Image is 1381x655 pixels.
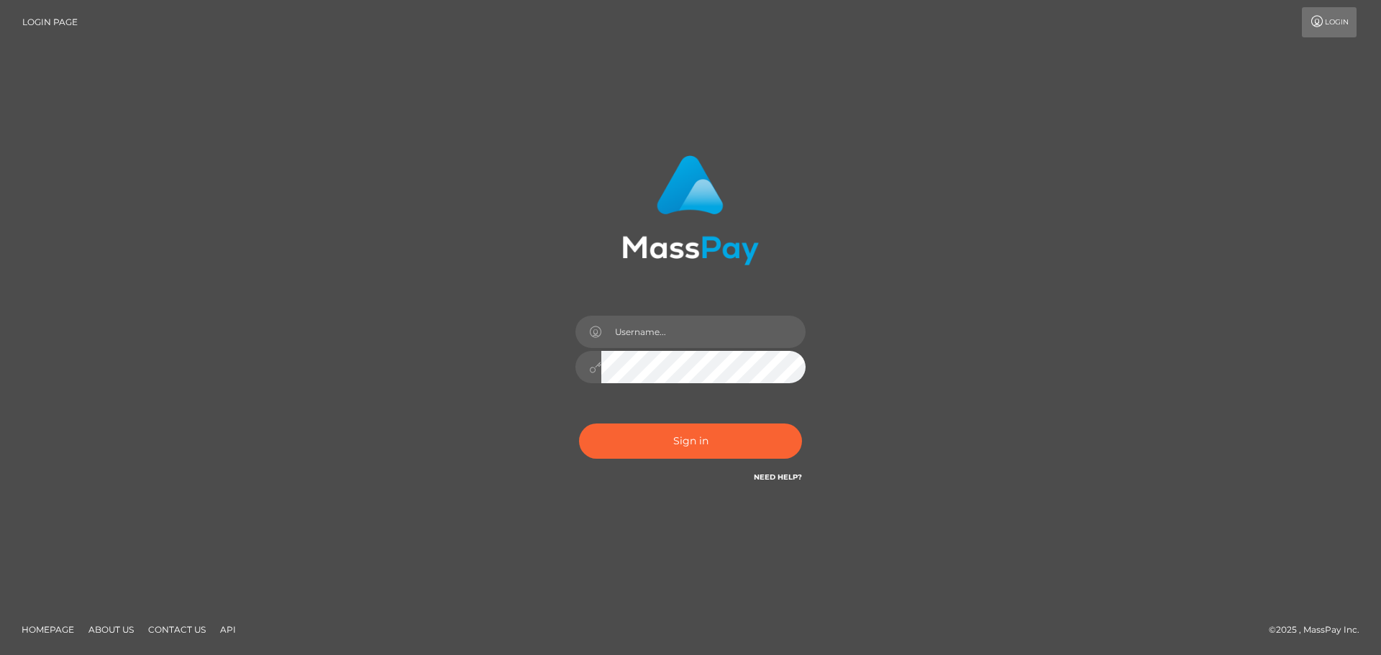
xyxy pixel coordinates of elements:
a: Login [1302,7,1357,37]
input: Username... [601,316,806,348]
a: Need Help? [754,472,802,482]
button: Sign in [579,423,802,459]
a: About Us [83,618,140,641]
a: API [214,618,242,641]
a: Homepage [16,618,80,641]
a: Contact Us [142,618,211,641]
a: Login Page [22,7,78,37]
div: © 2025 , MassPay Inc. [1269,622,1370,638]
img: MassPay Login [622,155,759,265]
